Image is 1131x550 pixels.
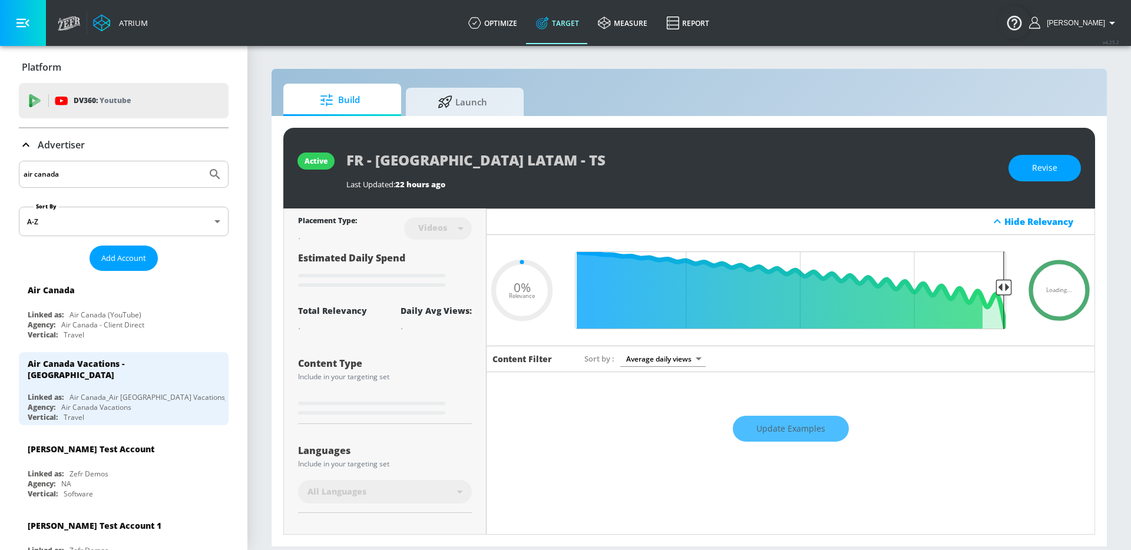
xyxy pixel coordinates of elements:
div: Software [64,489,93,499]
div: Air Canada - Client Direct [61,320,144,330]
div: Air Canada Vacations - [GEOGRAPHIC_DATA] [28,358,209,380]
div: [PERSON_NAME] Test Account 1 [28,520,161,531]
p: DV360: [74,94,131,107]
div: Videos [412,223,453,233]
div: A-Z [19,207,229,236]
button: Revise [1008,155,1081,181]
span: Launch [418,88,507,116]
div: Travel [64,330,84,340]
div: Vertical: [28,489,58,499]
div: Vertical: [28,330,58,340]
div: NA [61,479,71,489]
span: Loading... [1046,287,1072,293]
span: 22 hours ago [395,179,445,190]
div: Placement Type: [298,216,357,228]
div: Hide Relevancy [1004,216,1088,227]
div: [PERSON_NAME] Test AccountLinked as:Zefr DemosAgency:NAVertical:Software [19,435,229,502]
h6: Content Filter [492,353,552,365]
input: Search by name [24,167,202,182]
div: Linked as: [28,469,64,479]
button: [PERSON_NAME] [1029,16,1119,30]
div: Agency: [28,479,55,489]
p: Youtube [100,94,131,107]
span: login as: anthony.rios@zefr.com [1042,19,1105,27]
button: Add Account [90,246,158,271]
a: Target [527,2,588,44]
div: Agency: [28,402,55,412]
button: Open Resource Center [998,6,1031,39]
div: DV360: Youtube [19,83,229,118]
div: Estimated Daily Spend [298,251,472,291]
div: Air CanadaLinked as:Air Canada (YouTube)Agency:Air Canada - Client DirectVertical:Travel [19,276,229,343]
div: Linked as: [28,392,64,402]
div: Average daily views [620,351,706,367]
div: Total Relevancy [298,305,367,316]
label: Sort By [34,203,59,210]
span: Sort by [584,353,614,364]
div: Travel [64,412,84,422]
div: Air Canada_Air [GEOGRAPHIC_DATA] Vacations_CAN_YouTube_DV360 [70,392,299,402]
a: Atrium [93,14,148,32]
button: Submit Search [202,161,228,187]
p: Advertiser [38,138,85,151]
div: Agency: [28,320,55,330]
a: Report [657,2,719,44]
div: Advertiser [19,128,229,161]
div: Atrium [114,18,148,28]
div: Platform [19,51,229,84]
div: Vertical: [28,412,58,422]
div: Daily Avg Views: [401,305,472,316]
span: v 4.25.2 [1103,39,1119,45]
span: Relevance [509,293,535,299]
div: Hide Relevancy [487,208,1094,235]
div: Content Type [298,359,472,368]
div: Linked as: [28,310,64,320]
p: Platform [22,61,61,74]
span: Revise [1032,161,1057,175]
div: Air Canada Vacations - [GEOGRAPHIC_DATA]Linked as:Air Canada_Air [GEOGRAPHIC_DATA] Vacations_CAN_... [19,352,229,425]
input: Final Threshold [569,251,1012,329]
a: measure [588,2,657,44]
div: Zefr Demos [70,469,108,479]
div: [PERSON_NAME] Test Account [28,443,154,455]
span: Estimated Daily Spend [298,251,405,264]
div: Last Updated: [346,179,997,190]
div: Air Canada Vacations [61,402,131,412]
span: Build [295,86,385,114]
span: All Languages [307,486,366,498]
span: 0% [514,281,531,293]
a: optimize [459,2,527,44]
div: All Languages [298,480,472,503]
div: Languages [298,446,472,455]
div: Include in your targeting set [298,460,472,468]
span: Add Account [101,251,146,265]
div: active [305,156,328,166]
div: Air Canada (YouTube) [70,310,141,320]
div: Air Canada [28,284,75,296]
div: Include in your targeting set [298,373,472,380]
